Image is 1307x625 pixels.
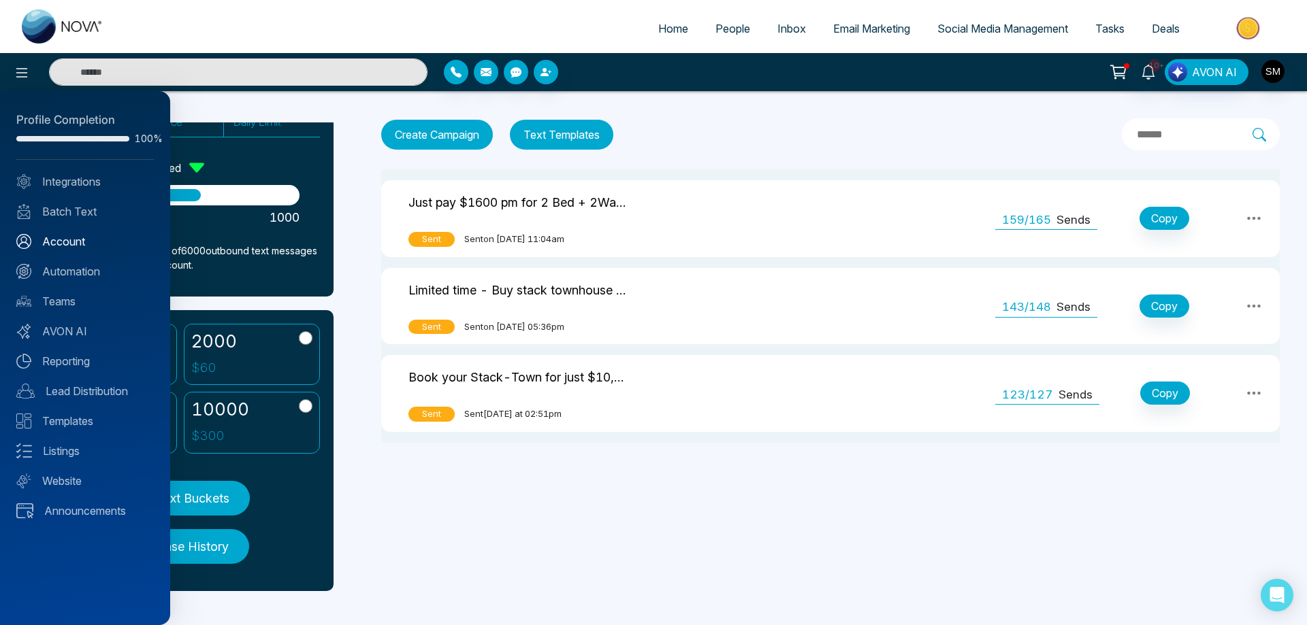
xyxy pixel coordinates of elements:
[16,443,154,459] a: Listings
[16,503,33,518] img: announcements.svg
[16,384,35,399] img: Lead-dist.svg
[16,323,154,339] a: AVON AI
[16,473,154,489] a: Website
[16,293,154,309] a: Teams
[16,233,154,250] a: Account
[16,234,31,249] img: Account.svg
[135,134,154,143] span: 100%
[16,383,154,399] a: Lead Distribution
[16,173,154,190] a: Integrations
[16,413,154,429] a: Templates
[16,174,31,189] img: Integrated.svg
[16,443,32,458] img: Listings.svg
[16,263,154,280] a: Automation
[16,294,31,309] img: team.svg
[16,203,154,220] a: Batch Text
[16,112,154,129] div: Profile Completion
[16,204,31,219] img: batch_text_white.png
[16,354,31,369] img: Reporting.svg
[16,413,31,428] img: Templates.svg
[16,473,31,488] img: Website.svg
[16,503,154,519] a: Announcements
[16,324,31,339] img: Avon-AI.svg
[16,353,154,369] a: Reporting
[16,264,31,279] img: Automation.svg
[1261,579,1293,611] div: Open Intercom Messenger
